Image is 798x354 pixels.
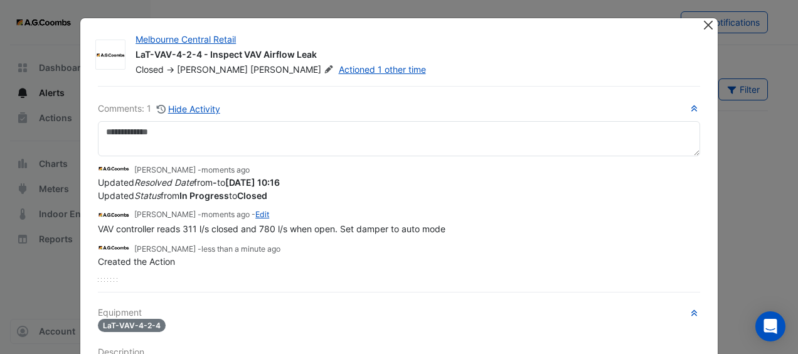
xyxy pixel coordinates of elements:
[237,190,267,201] strong: Closed
[98,308,700,318] h6: Equipment
[98,256,175,267] span: Created the Action
[98,319,166,332] span: LaT-VAV-4-2-4
[98,208,129,222] img: AG Coombs
[201,244,280,254] span: 2025-09-22 10:15:18
[136,34,236,45] a: Melbourne Central Retail
[134,190,161,201] em: Status
[339,64,426,75] a: Actioned 1 other time
[136,64,164,75] span: Closed
[98,190,267,201] span: Updated from to
[136,48,688,63] div: LaT-VAV-4-2-4 - Inspect VAV Airflow Leak
[201,165,250,174] span: 2025-09-22 10:16:07
[156,102,221,116] button: Hide Activity
[166,64,174,75] span: ->
[98,102,221,116] div: Comments: 1
[98,162,129,176] img: AG Coombs
[201,210,250,219] span: 2025-09-22 10:16:01
[134,164,250,176] small: [PERSON_NAME] -
[98,223,445,234] span: VAV controller reads 311 l/s closed and 780 l/s when open. Set damper to auto mode
[98,241,129,255] img: AG Coombs
[213,177,217,188] strong: -
[702,18,715,31] button: Close
[98,177,280,188] span: Updated from to
[250,63,336,76] span: [PERSON_NAME]
[179,190,229,201] strong: In Progress
[755,311,785,341] div: Open Intercom Messenger
[255,210,269,219] a: Edit
[225,177,280,188] strong: 2025-09-22 10:16:07
[177,64,248,75] span: [PERSON_NAME]
[134,177,194,188] em: Resolved Date
[134,244,280,255] small: [PERSON_NAME] -
[134,209,269,220] small: [PERSON_NAME] - -
[96,49,125,62] img: AG Coombs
